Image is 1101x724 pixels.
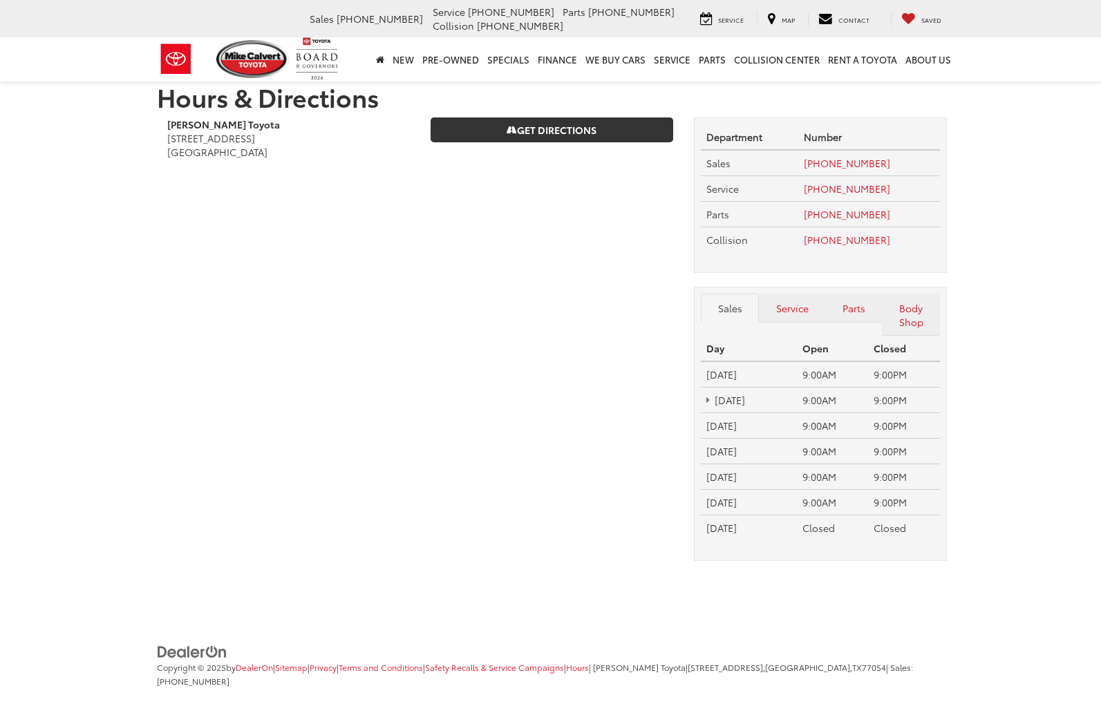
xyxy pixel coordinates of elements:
[804,233,890,247] a: [PHONE_NUMBER]
[804,182,890,196] a: [PHONE_NUMBER]
[730,37,824,82] a: Collision Center
[797,439,869,464] td: 9:00AM
[759,294,825,323] a: Service
[167,183,674,542] iframe: Google Map
[701,464,797,490] td: [DATE]
[868,413,940,439] td: 9:00PM
[868,361,940,387] td: 9:00PM
[706,341,724,355] strong: Day
[825,294,882,323] a: Parts
[782,15,795,24] span: Map
[588,5,675,19] span: [PHONE_NUMBER]
[468,5,554,19] span: [PHONE_NUMBER]
[797,464,869,490] td: 9:00AM
[431,117,673,142] a: Get Directions on Google Maps
[688,661,765,673] span: [STREET_ADDRESS],
[157,675,229,687] span: [PHONE_NUMBER]
[868,464,940,490] td: 9:00PM
[589,661,686,673] span: | [PERSON_NAME] Toyota
[483,37,534,82] a: Specials
[901,37,955,82] a: About Us
[838,15,869,24] span: Contact
[765,661,852,673] span: [GEOGRAPHIC_DATA],
[701,490,797,515] td: [DATE]
[167,131,255,145] span: [STREET_ADDRESS]
[477,19,563,32] span: [PHONE_NUMBER]
[566,661,589,673] a: Hours
[718,15,744,24] span: Service
[423,661,564,673] span: |
[797,490,869,515] td: 9:00AM
[797,515,869,540] td: Closed
[695,37,730,82] a: Parts
[701,515,797,540] td: [DATE]
[701,361,797,387] td: [DATE]
[868,439,940,464] td: 9:00PM
[157,83,945,111] h1: Hours & Directions
[310,661,337,673] a: Privacy
[157,661,913,687] span: | Sales:
[921,15,941,24] span: Saved
[310,12,334,26] span: Sales
[706,233,748,247] span: Collision
[157,643,227,657] a: DealerOn
[862,661,886,673] span: 77054
[581,37,650,82] a: WE BUY CARS
[563,5,585,19] span: Parts
[275,661,308,673] a: Sitemap
[690,12,754,27] a: Service
[804,207,890,221] a: [PHONE_NUMBER]
[650,37,695,82] a: Service
[808,12,880,27] a: Contact
[216,40,290,78] img: Mike Calvert Toyota
[797,388,869,413] td: 9:00AM
[167,117,280,131] b: [PERSON_NAME] Toyota
[433,5,465,19] span: Service
[874,341,906,355] strong: Closed
[226,661,273,673] span: by
[273,661,308,673] span: |
[852,661,862,673] span: TX
[339,661,423,673] a: Terms and Conditions
[891,12,952,27] a: My Saved Vehicles
[150,37,202,82] img: Toyota
[706,156,731,170] span: Sales
[757,12,805,27] a: Map
[706,182,739,196] span: Service
[701,388,797,413] td: [DATE]
[157,645,227,660] img: DealerOn
[797,413,869,439] td: 9:00AM
[564,661,589,673] span: |
[882,294,940,336] a: Body Shop
[798,124,940,150] th: Number
[706,207,729,221] span: Parts
[701,124,798,150] th: Department
[868,490,940,515] td: 9:00PM
[388,37,418,82] a: New
[701,439,797,464] td: [DATE]
[868,515,940,540] td: Closed
[157,661,226,673] span: Copyright © 2025
[824,37,901,82] a: Rent a Toyota
[802,341,829,355] strong: Open
[686,661,886,673] span: |
[804,156,890,170] a: [PHONE_NUMBER]
[372,37,388,82] a: Home
[701,294,759,323] a: Sales
[236,661,273,673] a: DealerOn Home Page
[167,145,267,159] span: [GEOGRAPHIC_DATA]
[337,661,423,673] span: |
[797,361,869,387] td: 9:00AM
[425,661,564,673] a: Safety Recalls & Service Campaigns, Opens in a new tab
[534,37,581,82] a: Finance
[337,12,423,26] span: [PHONE_NUMBER]
[701,413,797,439] td: [DATE]
[418,37,483,82] a: Pre-Owned
[433,19,474,32] span: Collision
[868,388,940,413] td: 9:00PM
[308,661,337,673] span: |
